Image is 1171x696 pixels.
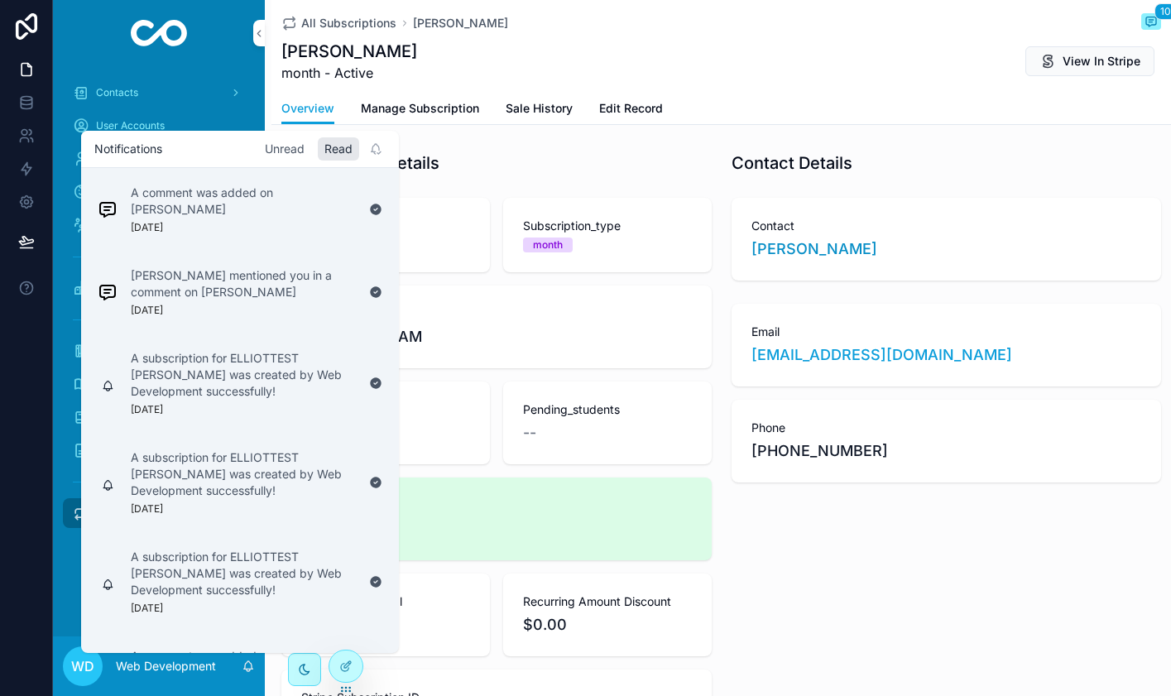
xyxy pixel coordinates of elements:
[751,238,877,261] a: [PERSON_NAME]
[131,20,188,46] img: App logo
[63,402,255,432] a: Sessions
[131,267,356,300] p: [PERSON_NAME] mentioned you in a comment on [PERSON_NAME]
[751,343,1012,367] a: [EMAIL_ADDRESS][DOMAIN_NAME]
[98,199,118,219] img: Notification icon
[63,177,255,207] a: Student Profiles
[131,221,163,234] p: [DATE]
[523,613,692,636] span: $0.00
[301,305,692,322] span: Free_trial_end
[281,100,334,117] span: Overview
[523,218,692,234] span: Subscription_type
[63,78,255,108] a: Contacts
[506,100,573,117] span: Sale History
[751,324,1142,340] span: Email
[301,497,692,514] span: Recurring Total
[116,658,216,674] p: Web Development
[131,648,356,681] p: A comment was added on [PERSON_NAME]
[131,403,163,416] p: [DATE]
[63,498,255,528] a: All Subscriptions
[131,304,163,317] p: [DATE]
[281,15,396,31] a: All Subscriptions
[98,282,118,302] img: Notification icon
[523,421,536,444] span: --
[131,602,163,615] p: [DATE]
[506,94,573,127] a: Sale History
[63,273,255,303] a: Form Submissions0
[96,86,138,99] span: Contacts
[131,549,356,598] p: A subscription for ELLIOTTEST [PERSON_NAME] was created by Web Development successfully!
[751,218,1142,234] span: Contact
[533,238,563,252] div: month
[281,40,417,63] h1: [PERSON_NAME]
[413,15,508,31] a: [PERSON_NAME]
[301,325,692,348] span: [DATE] 12:00 AM
[96,119,165,132] span: User Accounts
[63,111,255,141] a: User Accounts
[63,336,255,366] a: Programs
[281,94,334,125] a: Overview
[599,94,663,127] a: Edit Record
[63,435,255,465] a: Student Files
[131,502,163,516] p: [DATE]
[301,15,396,31] span: All Subscriptions
[71,656,94,676] span: WD
[131,449,356,499] p: A subscription for ELLIOTTEST [PERSON_NAME] was created by Web Development successfully!
[318,137,359,161] div: Read
[361,94,479,127] a: Manage Subscription
[1141,13,1161,33] button: 10
[131,350,356,400] p: A subscription for ELLIOTTEST [PERSON_NAME] was created by Web Development successfully!
[361,100,479,117] span: Manage Subscription
[53,66,265,636] div: scrollable content
[1025,46,1154,76] button: View In Stripe
[63,210,255,240] a: Caregiver Connections
[523,593,692,610] span: Recurring Amount Discount
[751,420,1142,436] span: Phone
[94,141,162,157] h1: Notifications
[301,517,692,540] span: $455.00
[1063,53,1140,70] span: View In Stripe
[751,439,1142,463] span: [PHONE_NUMBER]
[63,369,255,399] a: Workshops
[732,151,852,175] h1: Contact Details
[599,100,663,117] span: Edit Record
[523,401,692,418] span: Pending_students
[63,144,255,174] a: User Profiles
[281,63,417,83] span: month - Active
[258,137,311,161] div: Unread
[131,185,356,218] p: A comment was added on [PERSON_NAME]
